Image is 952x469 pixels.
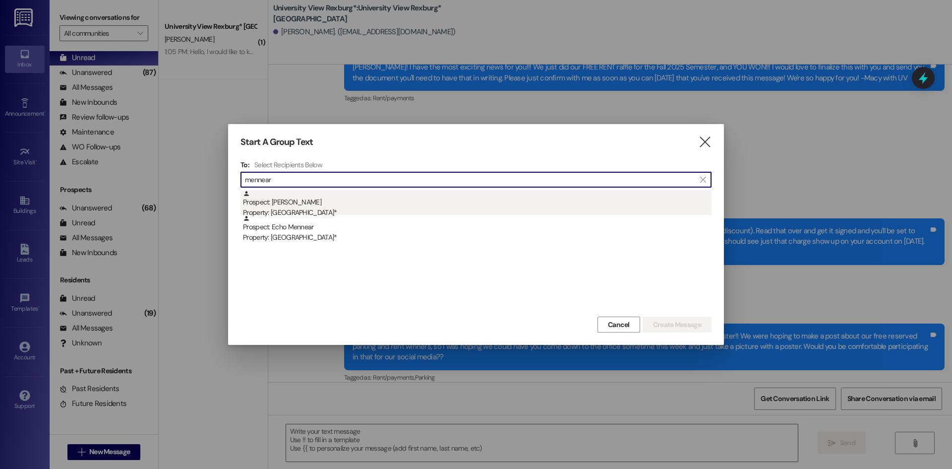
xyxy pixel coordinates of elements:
[243,207,712,218] div: Property: [GEOGRAPHIC_DATA]*
[254,160,322,169] h4: Select Recipients Below
[240,190,712,215] div: Prospect: [PERSON_NAME]Property: [GEOGRAPHIC_DATA]*
[240,136,313,148] h3: Start A Group Text
[240,160,249,169] h3: To:
[643,317,712,333] button: Create Message
[243,190,712,218] div: Prospect: [PERSON_NAME]
[243,232,712,243] div: Property: [GEOGRAPHIC_DATA]*
[698,137,712,147] i: 
[695,172,711,187] button: Clear text
[608,320,630,330] span: Cancel
[700,176,706,184] i: 
[597,317,640,333] button: Cancel
[245,173,695,187] input: Search for any contact or apartment
[243,215,712,243] div: Prospect: Echo Mennear
[240,215,712,240] div: Prospect: Echo MennearProperty: [GEOGRAPHIC_DATA]*
[653,320,701,330] span: Create Message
